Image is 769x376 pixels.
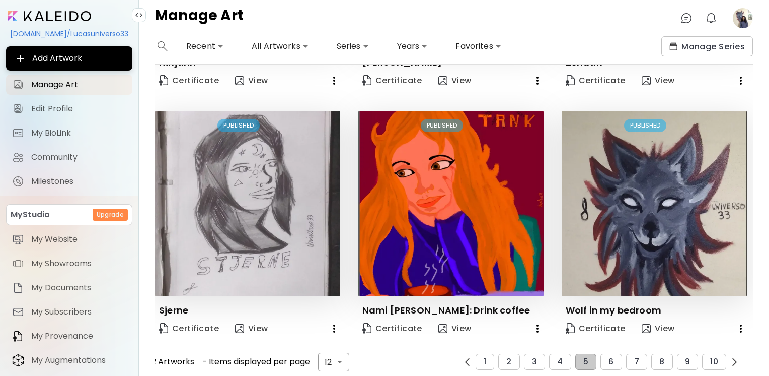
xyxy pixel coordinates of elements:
[159,323,219,334] span: Certificate
[158,41,168,51] img: search
[135,11,143,19] img: collapse
[358,319,426,339] a: CertificateCertificate
[498,354,519,370] button: 2
[155,111,340,296] img: thumbnail
[669,41,745,52] span: Manage Series
[438,323,472,334] span: View
[6,46,132,71] button: Add Artwork
[685,357,690,366] span: 9
[659,357,664,366] span: 8
[626,354,647,370] button: 7
[638,319,679,339] button: view-artView
[12,258,24,270] img: item
[680,12,693,24] img: chatIcon
[484,357,486,366] span: 1
[562,71,630,91] a: CertificateCertificate
[566,304,661,317] p: Wolf in my bedroom
[159,304,188,317] p: Sjerne
[6,25,132,42] div: [DOMAIN_NAME]/Lucasuniverso33
[642,75,675,86] span: View
[6,171,132,192] a: completeMilestones iconMilestones
[217,119,260,132] div: PUBLISHED
[642,76,651,85] img: view-art
[702,354,726,370] button: 10
[6,350,132,370] a: itemMy Augmentations
[583,357,588,366] span: 5
[248,38,313,54] div: All Artworks
[562,111,747,296] img: thumbnail
[677,354,698,370] button: 9
[642,323,675,334] span: View
[358,111,544,296] img: thumbnail
[566,75,575,86] img: Certificate
[31,128,126,138] span: My BioLink
[235,75,268,86] span: View
[6,254,132,274] a: itemMy Showrooms
[231,71,272,91] button: view-artView
[235,324,244,333] img: view-art
[566,323,575,334] img: Certificate
[557,357,563,366] span: 4
[6,147,132,167] a: Community iconCommunity
[159,323,168,334] img: Certificate
[362,323,371,334] img: Certificate
[566,323,626,334] span: Certificate
[31,152,126,162] span: Community
[562,319,630,339] a: CertificateCertificate
[12,151,24,163] img: Community icon
[6,75,132,95] a: Manage Art iconManage Art
[318,353,349,371] div: 12
[710,357,718,366] span: 10
[434,319,476,339] button: view-artView
[12,175,24,187] img: Milestones icon
[566,75,626,86] span: Certificate
[235,76,244,85] img: view-art
[31,283,126,293] span: My Documents
[12,233,24,245] img: item
[549,354,571,370] button: 4
[159,75,168,86] img: Certificate
[14,52,124,65] span: Add Artwork
[12,282,24,294] img: item
[12,103,24,115] img: Edit Profile icon
[731,358,738,366] img: prev
[31,259,126,269] span: My Showrooms
[438,75,472,86] span: View
[6,302,132,322] a: itemMy Subscribers
[438,324,447,333] img: view-art
[362,75,371,86] img: Certificate
[6,123,132,143] a: completeMy BioLink iconMy BioLink
[642,324,651,333] img: view-art
[638,71,679,91] button: view-artView
[728,356,741,368] button: prev
[362,323,422,334] span: Certificate
[358,71,426,91] a: CertificateCertificate
[31,176,126,186] span: Milestones
[421,119,463,132] div: PUBLISHED
[155,71,223,91] a: CertificateCertificate
[231,319,272,339] button: view-artView
[608,357,613,366] span: 6
[6,326,132,346] a: itemMy Provenance
[12,330,24,342] img: item
[149,357,194,366] span: 12 Artworks
[705,12,717,24] img: bellIcon
[31,104,126,114] span: Edit Profile
[434,71,476,91] button: view-artView
[634,357,639,366] span: 7
[6,229,132,249] a: itemMy Website
[202,357,310,366] span: - Items displayed per page
[600,354,622,370] button: 6
[464,358,471,366] img: prev
[159,75,219,86] span: Certificate
[661,36,753,56] button: collectionsManage Series
[155,36,170,56] button: search
[362,304,530,317] p: Nami [PERSON_NAME]: Drink coffee
[12,354,24,367] img: item
[438,76,447,85] img: view-art
[31,331,126,341] span: My Provenance
[31,234,126,244] span: My Website
[12,306,24,318] img: item
[703,10,720,27] button: bellIcon
[31,307,126,317] span: My Subscribers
